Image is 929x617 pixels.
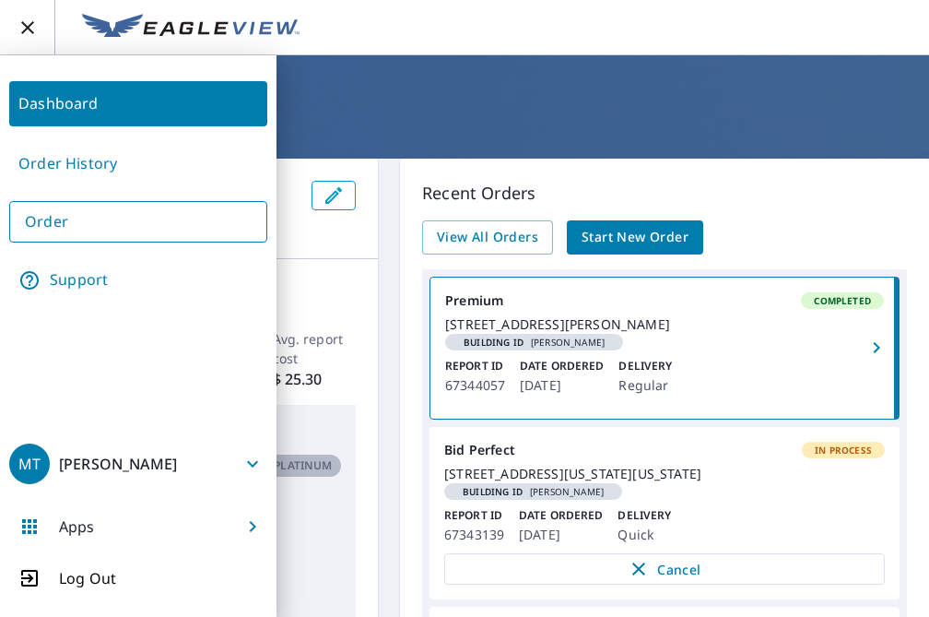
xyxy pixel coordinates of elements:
[445,358,505,374] p: Report ID
[9,567,267,589] button: Log Out
[9,504,267,549] button: Apps
[444,524,504,546] p: 67343139
[618,374,672,397] p: Regular
[618,358,672,374] p: Delivery
[519,507,603,524] p: Date Ordered
[9,257,267,303] a: Support
[273,368,357,390] p: $ 25.30
[9,442,267,486] button: MT[PERSON_NAME]
[82,14,300,42] img: EV Logo
[437,226,538,249] span: View All Orders
[520,374,604,397] p: [DATE]
[9,141,267,186] a: Order History
[273,329,357,368] p: Avg. report cost
[464,338,523,347] em: Building ID
[9,444,50,484] div: MT
[444,507,504,524] p: Report ID
[519,524,603,546] p: [DATE]
[422,181,907,206] p: Recent Orders
[59,567,116,589] p: Log Out
[582,226,688,249] span: Start New Order
[9,81,267,126] a: Dashboard
[617,507,671,524] p: Delivery
[463,487,523,496] em: Building ID
[452,487,615,496] span: [PERSON_NAME]
[803,294,882,307] span: Completed
[520,358,604,374] p: Date Ordered
[22,107,907,145] h1: Dashboard
[274,457,332,474] p: Platinum
[59,516,95,538] p: Apps
[617,524,671,546] p: Quick
[464,558,865,580] span: Cancel
[59,454,177,474] p: [PERSON_NAME]
[453,338,616,347] span: [PERSON_NAME]
[804,444,883,457] span: In Process
[9,201,267,243] a: Order
[445,374,505,397] p: 67344057
[444,442,885,458] div: Bid Perfect
[444,466,885,482] div: [STREET_ADDRESS][US_STATE][US_STATE]
[445,316,884,333] div: [STREET_ADDRESS][PERSON_NAME]
[445,292,884,309] div: Premium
